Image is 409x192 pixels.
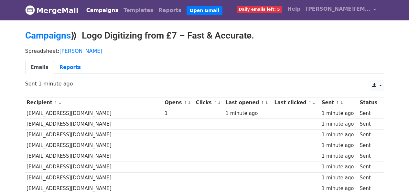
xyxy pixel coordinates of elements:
[218,100,221,105] a: ↓
[25,140,163,151] td: [EMAIL_ADDRESS][DOMAIN_NAME]
[322,131,357,139] div: 1 minute ago
[25,80,384,87] p: Sent 1 minute ago
[322,110,357,117] div: 1 minute ago
[320,97,358,108] th: Sent
[322,163,357,171] div: 1 minute ago
[306,5,371,13] span: [PERSON_NAME][EMAIL_ADDRESS][DOMAIN_NAME]
[54,100,58,105] a: ↑
[59,48,102,54] a: [PERSON_NAME]
[322,120,357,128] div: 1 minute ago
[322,174,357,182] div: 1 minute ago
[84,4,121,17] a: Campaigns
[25,4,79,17] a: MergeMail
[261,100,264,105] a: ↑
[312,100,316,105] a: ↓
[25,130,163,140] td: [EMAIL_ADDRESS][DOMAIN_NAME]
[358,119,381,130] td: Sent
[234,3,285,16] a: Daily emails left: 5
[184,100,187,105] a: ↑
[25,48,384,54] p: Spreadsheet:
[165,110,193,117] div: 1
[25,97,163,108] th: Recipient
[25,5,35,15] img: MergeMail logo
[163,97,194,108] th: Opens
[156,4,184,17] a: Reports
[25,30,71,41] a: Campaigns
[25,172,163,183] td: [EMAIL_ADDRESS][DOMAIN_NAME]
[273,97,320,108] th: Last clicked
[336,100,339,105] a: ↑
[358,97,381,108] th: Status
[194,97,224,108] th: Clicks
[340,100,343,105] a: ↓
[224,97,273,108] th: Last opened
[213,100,217,105] a: ↑
[54,61,86,74] a: Reports
[25,30,384,41] h2: ⟫ Logo Digitizing from £7 – Fast & Accurate.
[25,119,163,130] td: [EMAIL_ADDRESS][DOMAIN_NAME]
[358,151,381,162] td: Sent
[121,4,156,17] a: Templates
[358,162,381,172] td: Sent
[265,100,268,105] a: ↓
[358,130,381,140] td: Sent
[188,100,191,105] a: ↓
[358,140,381,151] td: Sent
[303,3,379,18] a: [PERSON_NAME][EMAIL_ADDRESS][DOMAIN_NAME]
[226,110,271,117] div: 1 minute ago
[237,6,282,13] span: Daily emails left: 5
[322,142,357,149] div: 1 minute ago
[58,100,62,105] a: ↓
[322,152,357,160] div: 1 minute ago
[187,6,222,15] a: Open Gmail
[25,151,163,162] td: [EMAIL_ADDRESS][DOMAIN_NAME]
[25,162,163,172] td: [EMAIL_ADDRESS][DOMAIN_NAME]
[308,100,312,105] a: ↑
[358,172,381,183] td: Sent
[285,3,303,16] a: Help
[25,108,163,119] td: [EMAIL_ADDRESS][DOMAIN_NAME]
[358,108,381,119] td: Sent
[25,61,54,74] a: Emails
